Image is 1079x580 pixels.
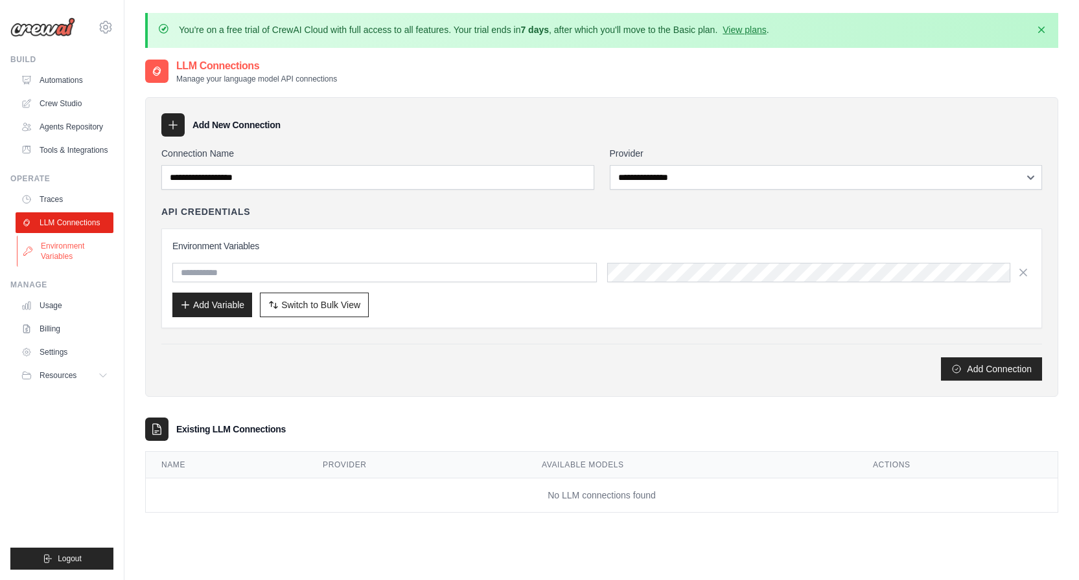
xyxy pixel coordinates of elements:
th: Name [146,452,307,478]
button: Add Variable [172,293,252,317]
label: Connection Name [161,147,594,160]
a: Crew Studio [16,93,113,114]
a: Settings [16,342,113,362]
button: Resources [16,365,113,386]
a: Agents Repository [16,117,113,137]
a: Usage [16,295,113,316]
button: Add Connection [941,357,1042,381]
button: Logout [10,548,113,570]
a: Tools & Integrations [16,140,113,161]
th: Actions [857,452,1058,478]
button: Switch to Bulk View [260,293,369,317]
span: Resources [40,370,76,381]
a: Traces [16,189,113,210]
strong: 7 days [520,25,549,35]
p: Manage your language model API connections [176,74,337,84]
a: Automations [16,70,113,91]
div: Operate [10,173,113,184]
td: No LLM connections found [146,478,1058,513]
label: Provider [610,147,1043,160]
p: You're on a free trial of CrewAI Cloud with full access to all features. Your trial ends in , aft... [179,23,769,36]
h3: Add New Connection [192,118,281,131]
h4: API Credentials [161,205,250,218]
h3: Existing LLM Connections [176,423,286,436]
div: Build [10,54,113,65]
img: Logo [10,17,75,37]
span: Switch to Bulk View [281,298,360,311]
h3: Environment Variables [172,240,1031,252]
a: View plans [723,25,766,35]
h2: LLM Connections [176,58,337,74]
div: Manage [10,280,113,290]
a: LLM Connections [16,212,113,233]
th: Available Models [526,452,857,478]
a: Environment Variables [17,236,115,267]
th: Provider [307,452,526,478]
a: Billing [16,318,113,339]
span: Logout [58,553,82,564]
